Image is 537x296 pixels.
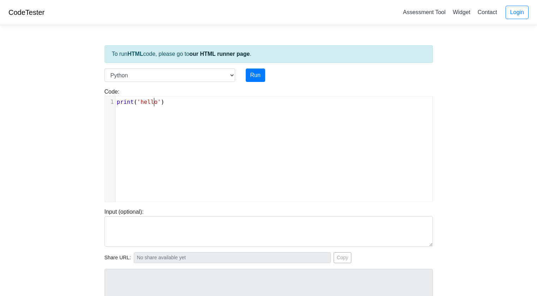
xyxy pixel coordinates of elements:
[117,99,165,105] span: ( )
[475,6,500,18] a: Contact
[105,254,131,262] span: Share URL:
[99,88,438,202] div: Code:
[127,51,143,57] strong: HTML
[99,208,438,247] div: Input (optional):
[400,6,448,18] a: Assessment Tool
[450,6,473,18] a: Widget
[117,99,134,105] span: print
[134,252,331,263] input: No share available yet
[246,69,265,82] button: Run
[105,98,115,106] div: 1
[334,252,352,263] button: Copy
[8,8,44,16] a: CodeTester
[105,45,433,63] div: To run code, please go to .
[137,99,161,105] span: 'hello'
[506,6,529,19] a: Login
[189,51,250,57] a: our HTML runner page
